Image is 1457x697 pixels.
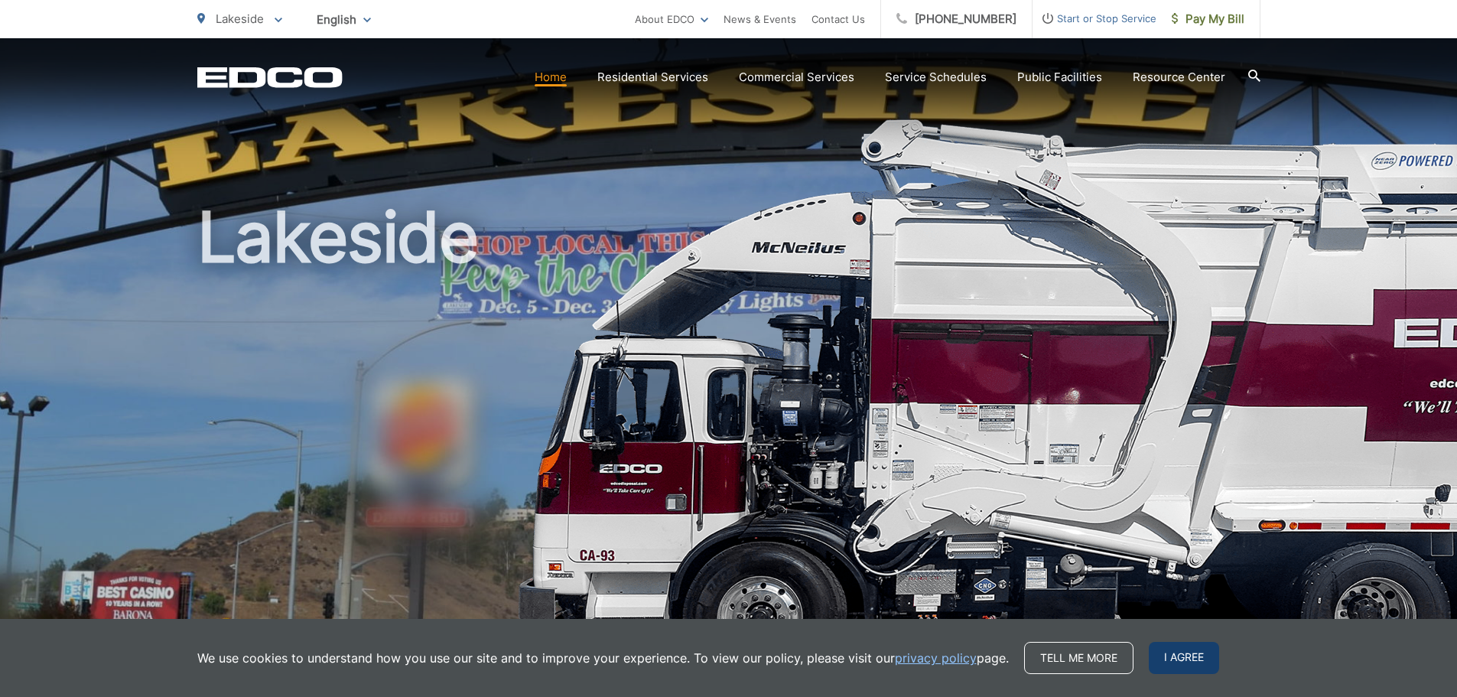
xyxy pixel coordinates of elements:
[197,649,1009,667] p: We use cookies to understand how you use our site and to improve your experience. To view our pol...
[1017,68,1102,86] a: Public Facilities
[535,68,567,86] a: Home
[635,10,708,28] a: About EDCO
[1149,642,1219,674] span: I agree
[305,6,382,33] span: English
[597,68,708,86] a: Residential Services
[1024,642,1133,674] a: Tell me more
[1133,68,1225,86] a: Resource Center
[739,68,854,86] a: Commercial Services
[811,10,865,28] a: Contact Us
[197,67,343,88] a: EDCD logo. Return to the homepage.
[895,649,977,667] a: privacy policy
[1172,10,1244,28] span: Pay My Bill
[216,11,264,26] span: Lakeside
[885,68,987,86] a: Service Schedules
[197,199,1260,683] h1: Lakeside
[724,10,796,28] a: News & Events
